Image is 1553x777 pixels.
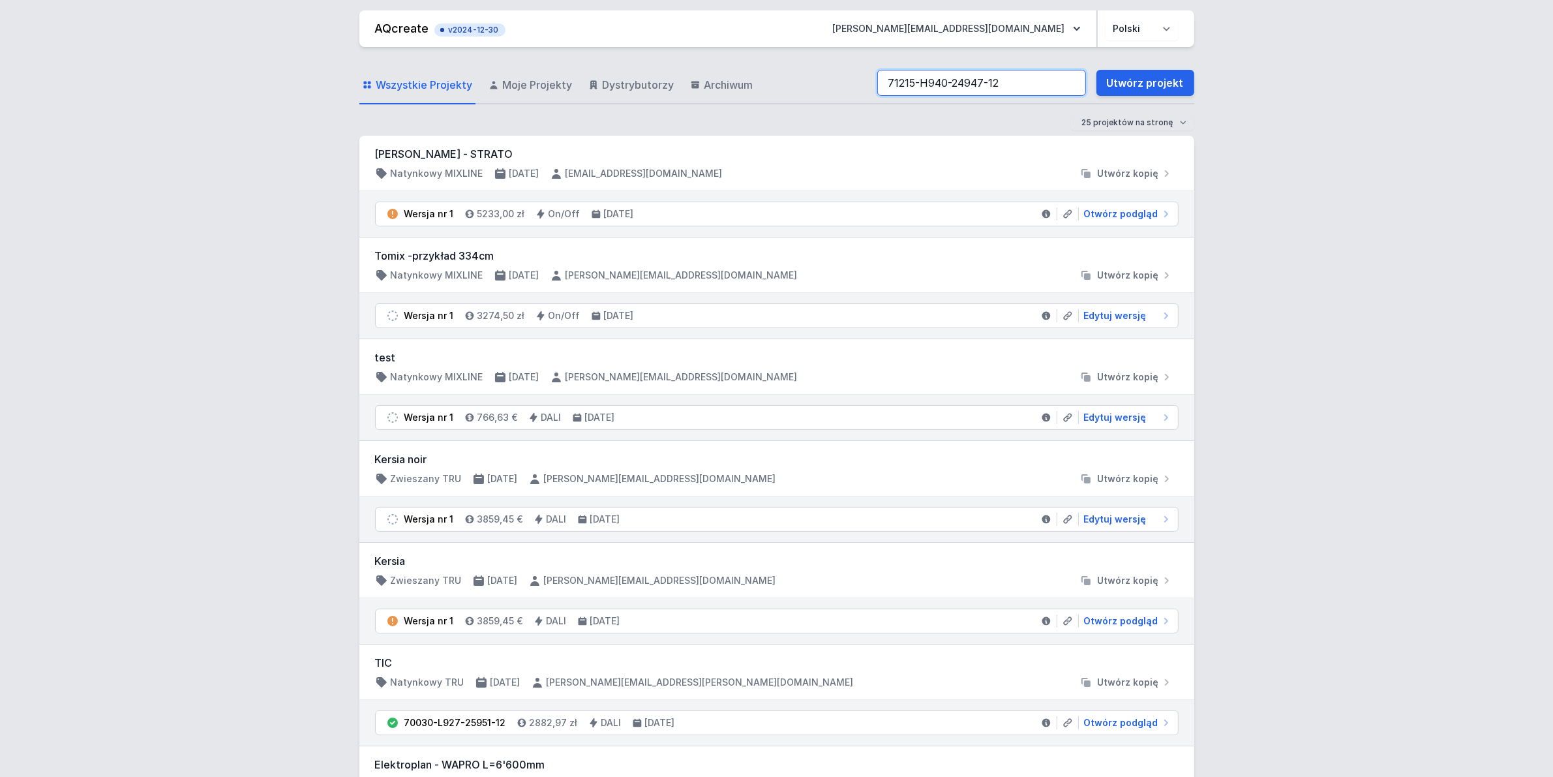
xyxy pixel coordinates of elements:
[549,207,580,221] h4: On/Off
[376,77,473,93] span: Wszystkie Projekty
[585,411,615,424] h4: [DATE]
[1098,269,1159,282] span: Utwórz kopię
[1079,309,1173,322] a: Edytuj wersję
[1098,676,1159,689] span: Utwórz kopię
[547,513,567,526] h4: DALI
[1098,167,1159,180] span: Utwórz kopię
[404,411,454,424] div: Wersja nr 1
[490,676,520,689] h4: [DATE]
[477,513,523,526] h4: 3859,45 €
[877,70,1086,96] input: Szukaj wśród projektów i wersji...
[375,248,1179,264] h3: Tomix -przykład 334cm
[530,716,578,729] h4: 2882,97 zł
[541,411,562,424] h4: DALI
[601,716,622,729] h4: DALI
[1074,269,1179,282] button: Utwórz kopię
[386,309,399,322] img: draft.svg
[477,615,523,628] h4: 3859,45 €
[441,25,499,35] span: v2024-12-30
[544,574,776,587] h4: [PERSON_NAME][EMAIL_ADDRESS][DOMAIN_NAME]
[1084,513,1147,526] span: Edytuj wersję
[1098,574,1159,587] span: Utwórz kopię
[687,67,756,104] a: Archiwum
[547,615,567,628] h4: DALI
[1079,513,1173,526] a: Edytuj wersję
[1084,716,1158,729] span: Otwórz podgląd
[486,67,575,104] a: Moje Projekty
[488,574,518,587] h4: [DATE]
[1074,574,1179,587] button: Utwórz kopię
[391,574,462,587] h4: Zwieszany TRU
[509,269,539,282] h4: [DATE]
[404,716,506,729] div: 70030-L927-25951-12
[1079,207,1173,221] a: Otwórz podgląd
[503,77,573,93] span: Moje Projekty
[477,207,525,221] h4: 5233,00 zł
[1098,371,1159,384] span: Utwórz kopię
[477,309,525,322] h4: 3274,50 zł
[1098,472,1159,485] span: Utwórz kopię
[604,309,634,322] h4: [DATE]
[375,146,1179,162] h3: [PERSON_NAME] - STRATO
[509,167,539,180] h4: [DATE]
[375,655,1179,671] h3: TIC
[1084,207,1158,221] span: Otwórz podgląd
[434,21,505,37] button: v2024-12-30
[544,472,776,485] h4: [PERSON_NAME][EMAIL_ADDRESS][DOMAIN_NAME]
[404,615,454,628] div: Wersja nr 1
[386,411,399,424] img: draft.svg
[391,472,462,485] h4: Zwieszany TRU
[391,676,464,689] h4: Natynkowy TRU
[375,350,1179,365] h3: test
[1074,472,1179,485] button: Utwórz kopię
[1079,411,1173,424] a: Edytuj wersję
[375,553,1179,569] h3: Kersia
[1084,309,1147,322] span: Edytuj wersję
[1079,716,1173,729] a: Otwórz podgląd
[375,757,1179,772] h3: Elektroplan - WAPRO L=6'600mm
[391,269,483,282] h4: Natynkowy MIXLINE
[604,207,634,221] h4: [DATE]
[603,77,674,93] span: Dystrybutorzy
[359,67,475,104] a: Wszystkie Projekty
[565,269,798,282] h4: [PERSON_NAME][EMAIL_ADDRESS][DOMAIN_NAME]
[590,615,620,628] h4: [DATE]
[386,513,399,526] img: draft.svg
[509,371,539,384] h4: [DATE]
[586,67,677,104] a: Dystrybutorzy
[1074,371,1179,384] button: Utwórz kopię
[822,17,1091,40] button: [PERSON_NAME][EMAIL_ADDRESS][DOMAIN_NAME]
[549,309,580,322] h4: On/Off
[565,371,798,384] h4: [PERSON_NAME][EMAIL_ADDRESS][DOMAIN_NAME]
[1084,411,1147,424] span: Edytuj wersję
[404,513,454,526] div: Wersja nr 1
[391,167,483,180] h4: Natynkowy MIXLINE
[704,77,753,93] span: Archiwum
[547,676,854,689] h4: [PERSON_NAME][EMAIL_ADDRESS][PERSON_NAME][DOMAIN_NAME]
[590,513,620,526] h4: [DATE]
[1106,17,1179,40] select: Wybierz język
[404,207,454,221] div: Wersja nr 1
[1096,70,1194,96] a: Utwórz projekt
[1079,615,1173,628] a: Otwórz podgląd
[404,309,454,322] div: Wersja nr 1
[488,472,518,485] h4: [DATE]
[1074,167,1179,180] button: Utwórz kopię
[391,371,483,384] h4: Natynkowy MIXLINE
[375,451,1179,467] h3: Kersia noir
[375,22,429,35] a: AQcreate
[477,411,518,424] h4: 766,63 €
[645,716,675,729] h4: [DATE]
[1074,676,1179,689] button: Utwórz kopię
[1084,615,1158,628] span: Otwórz podgląd
[565,167,723,180] h4: [EMAIL_ADDRESS][DOMAIN_NAME]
